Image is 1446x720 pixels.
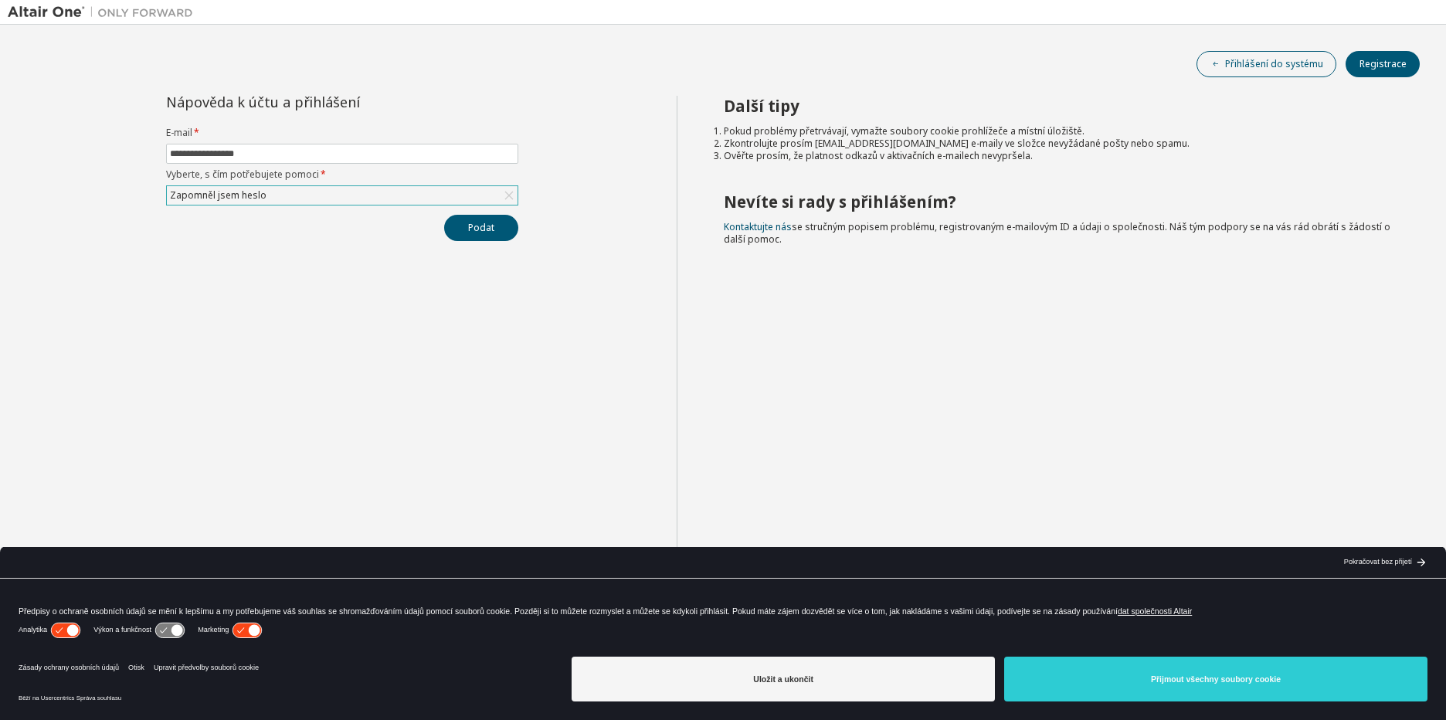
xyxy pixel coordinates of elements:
[1197,51,1336,77] button: Přihlášení do systému
[8,5,201,20] img: Altair One
[168,187,269,204] div: Zapomněl jsem heslo
[444,215,518,241] button: Podat
[1346,51,1420,77] button: Registrace
[724,192,1393,212] h2: Nevíte si rady s přihlášením?
[166,168,319,181] font: Vyberte, s čím potřebujete pomoci
[724,96,1393,116] h2: Další tipy
[166,126,192,139] font: E-mail
[724,125,1393,138] li: Pokud problémy přetrvávají, vymažte soubory cookie prohlížeče a místní úložiště.
[167,186,518,205] div: Zapomněl jsem heslo
[1225,58,1323,70] font: Přihlášení do systému
[724,220,792,233] a: Kontaktujte nás
[724,150,1393,162] li: Ověřte prosím, že platnost odkazů v aktivačních e-mailech nevypršela.
[724,220,1390,246] span: se stručným popisem problému, registrovaným e-mailovým ID a údaji o společnosti. Náš tým podpory ...
[724,138,1393,150] li: Zkontrolujte prosím [EMAIL_ADDRESS][DOMAIN_NAME] e-maily ve složce nevyžádané pošty nebo spamu.
[166,96,448,108] div: Nápověda k účtu a přihlášení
